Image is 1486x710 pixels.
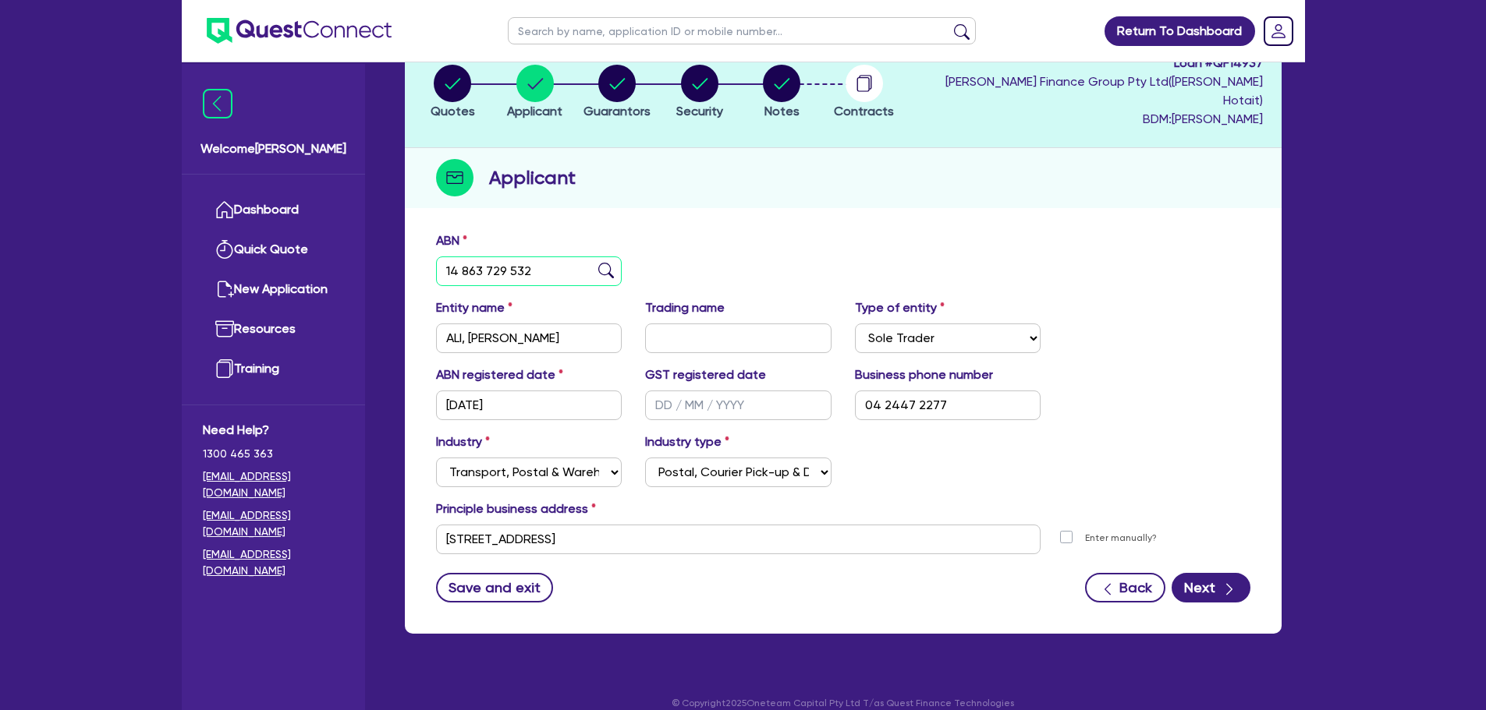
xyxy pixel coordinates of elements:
a: [EMAIL_ADDRESS][DOMAIN_NAME] [203,546,344,579]
button: Next [1172,573,1250,602]
label: Business phone number [855,366,993,384]
label: Type of entity [855,298,945,317]
a: Dashboard [203,190,344,230]
input: Search by name, application ID or mobile number... [508,17,976,44]
label: Enter manually? [1085,531,1157,546]
span: Contracts [834,104,894,118]
img: abn-lookup icon [598,263,614,278]
span: BDM: [PERSON_NAME] [910,110,1263,129]
a: Return To Dashboard [1105,16,1255,46]
span: Quotes [431,104,475,118]
img: quest-connect-logo-blue [207,18,392,44]
label: ABN registered date [436,366,563,384]
button: Applicant [506,64,563,122]
button: Save and exit [436,573,554,602]
img: resources [215,320,234,338]
span: [PERSON_NAME] Finance Group Pty Ltd ( [PERSON_NAME] Hotait ) [945,74,1263,108]
span: Guarantors [583,104,651,118]
label: ABN [436,231,467,250]
span: Notes [764,104,800,118]
img: new-application [215,280,234,298]
img: icon-menu-close [203,89,232,118]
a: Quick Quote [203,230,344,270]
input: DD / MM / YYYY [645,390,832,420]
p: © Copyright 2025 Oneteam Capital Pty Ltd T/as Quest Finance Technologies [394,696,1293,710]
input: DD / MM / YYYY [436,390,622,420]
span: 1300 465 363 [203,446,344,462]
span: Loan # QF14937 [910,54,1263,72]
a: Training [203,349,344,389]
a: [EMAIL_ADDRESS][DOMAIN_NAME] [203,507,344,540]
button: Quotes [430,64,476,122]
span: Applicant [507,104,562,118]
button: Back [1085,573,1165,602]
label: Industry type [645,433,729,451]
a: [EMAIL_ADDRESS][DOMAIN_NAME] [203,468,344,501]
label: Entity name [436,298,512,317]
label: GST registered date [645,366,766,384]
span: Security [676,104,723,118]
a: New Application [203,270,344,309]
h2: Applicant [489,164,576,192]
button: Contracts [833,64,895,122]
a: Resources [203,309,344,349]
img: training [215,359,234,378]
button: Guarantors [583,64,651,122]
label: Industry [436,433,490,451]
button: Notes [762,64,801,122]
img: quick-quote [215,240,234,259]
span: Need Help? [203,421,344,440]
label: Principle business address [436,500,596,518]
img: step-icon [436,159,473,196]
button: Security [676,64,724,122]
label: Trading name [645,298,725,317]
a: Dropdown toggle [1258,11,1299,51]
span: Welcome [PERSON_NAME] [200,140,346,158]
